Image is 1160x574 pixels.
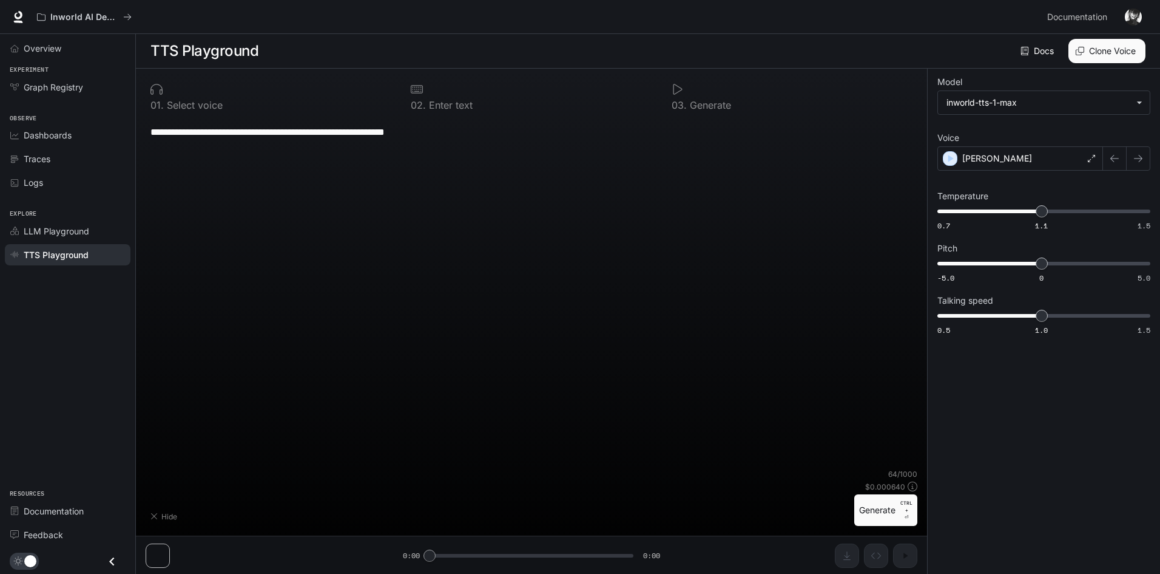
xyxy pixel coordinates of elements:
[164,100,223,110] p: Select voice
[865,482,905,492] p: $ 0.000640
[5,148,130,169] a: Traces
[411,100,426,110] p: 0 2 .
[5,501,130,522] a: Documentation
[24,81,83,94] span: Graph Registry
[962,152,1032,165] p: [PERSON_NAME]
[150,100,164,110] p: 0 1 .
[937,244,957,253] p: Pitch
[854,494,917,526] button: GenerateCTRL +⏎
[5,244,130,265] a: TTS Playground
[937,220,950,231] span: 0.7
[1138,325,1150,335] span: 1.5
[900,499,912,514] p: CTRL +
[1039,273,1044,283] span: 0
[24,152,50,165] span: Traces
[1035,325,1048,335] span: 1.0
[1018,39,1059,63] a: Docs
[888,469,917,479] p: 64 / 1000
[5,172,130,193] a: Logs
[32,5,137,29] button: All workspaces
[1138,273,1150,283] span: 5.0
[150,39,258,63] h1: TTS Playground
[24,225,89,237] span: LLM Playground
[937,134,959,142] p: Voice
[5,220,130,242] a: LLM Playground
[5,125,130,146] a: Dashboards
[24,505,84,518] span: Documentation
[1138,220,1150,231] span: 1.5
[937,273,954,283] span: -5.0
[1068,39,1145,63] button: Clone Voice
[24,42,61,55] span: Overview
[1047,10,1107,25] span: Documentation
[146,507,184,526] button: Hide
[938,91,1150,114] div: inworld-tts-1-max
[900,499,912,521] p: ⏎
[24,129,72,142] span: Dashboards
[426,100,473,110] p: Enter text
[5,38,130,59] a: Overview
[937,192,988,200] p: Temperature
[672,100,687,110] p: 0 3 .
[1121,5,1145,29] button: User avatar
[24,528,63,541] span: Feedback
[24,554,36,567] span: Dark mode toggle
[98,549,126,574] button: Close drawer
[5,524,130,545] a: Feedback
[1035,220,1048,231] span: 1.1
[1125,9,1142,26] img: User avatar
[24,176,43,189] span: Logs
[1042,5,1116,29] a: Documentation
[946,97,1130,109] div: inworld-tts-1-max
[5,77,130,98] a: Graph Registry
[24,248,89,261] span: TTS Playground
[937,325,950,335] span: 0.5
[50,12,118,22] p: Inworld AI Demos
[937,296,993,305] p: Talking speed
[687,100,731,110] p: Generate
[937,78,962,86] p: Model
